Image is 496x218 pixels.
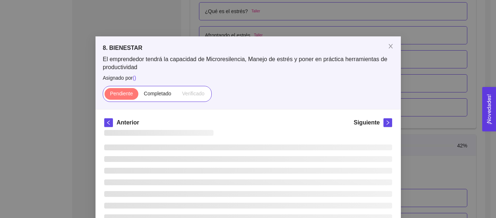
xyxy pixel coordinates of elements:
h5: Siguiente [353,118,379,127]
button: Open Feedback Widget [482,87,496,131]
h5: 8. BIENESTAR [103,44,394,52]
span: ( ) [133,75,136,81]
span: Verificado [182,91,204,96]
h5: Anterior [117,118,139,127]
button: right [383,118,392,127]
span: Completado [144,91,171,96]
span: Pendiente [110,91,133,96]
button: left [104,118,113,127]
span: El emprendedor tendrá la capacidad de Microresilencia, Manejo de estrés y poner en práctica herra... [103,55,394,71]
button: Close [381,36,401,57]
span: Asignado por [103,74,394,82]
span: left [105,120,113,125]
span: right [384,120,392,125]
span: close [388,43,394,49]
